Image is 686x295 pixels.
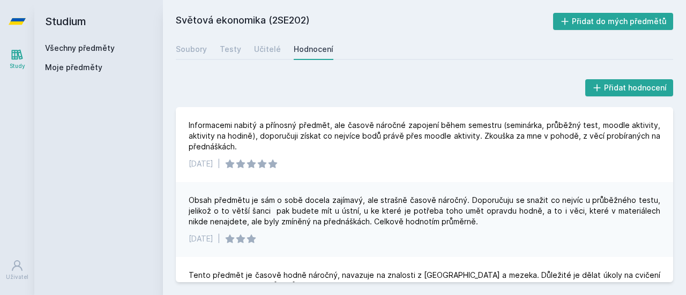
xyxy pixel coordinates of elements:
a: Soubory [176,39,207,60]
div: Soubory [176,44,207,55]
div: | [218,158,220,169]
a: Study [2,43,32,75]
div: [DATE] [189,158,213,169]
button: Přidat hodnocení [585,79,674,96]
a: Všechny předměty [45,43,115,52]
div: Study [10,62,25,70]
div: | [218,233,220,244]
div: Uživatel [6,273,28,281]
div: [DATE] [189,233,213,244]
a: Hodnocení [294,39,333,60]
div: Informacemi nabitý a přínosný předmět, ale časově náročné zapojení během semestru (seminárka, prů... [189,120,660,152]
a: Testy [220,39,241,60]
button: Přidat do mých předmětů [553,13,674,30]
span: Moje předměty [45,62,102,73]
div: Hodnocení [294,44,333,55]
div: Testy [220,44,241,55]
a: Učitelé [254,39,281,60]
div: Obsah předmětu je sám o sobě docela zajímavý, ale strašně časově náročný. Doporučuju se snažit co... [189,195,660,227]
div: Učitelé [254,44,281,55]
h2: Světová ekonomika (2SE202) [176,13,553,30]
a: Uživatel [2,254,32,286]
